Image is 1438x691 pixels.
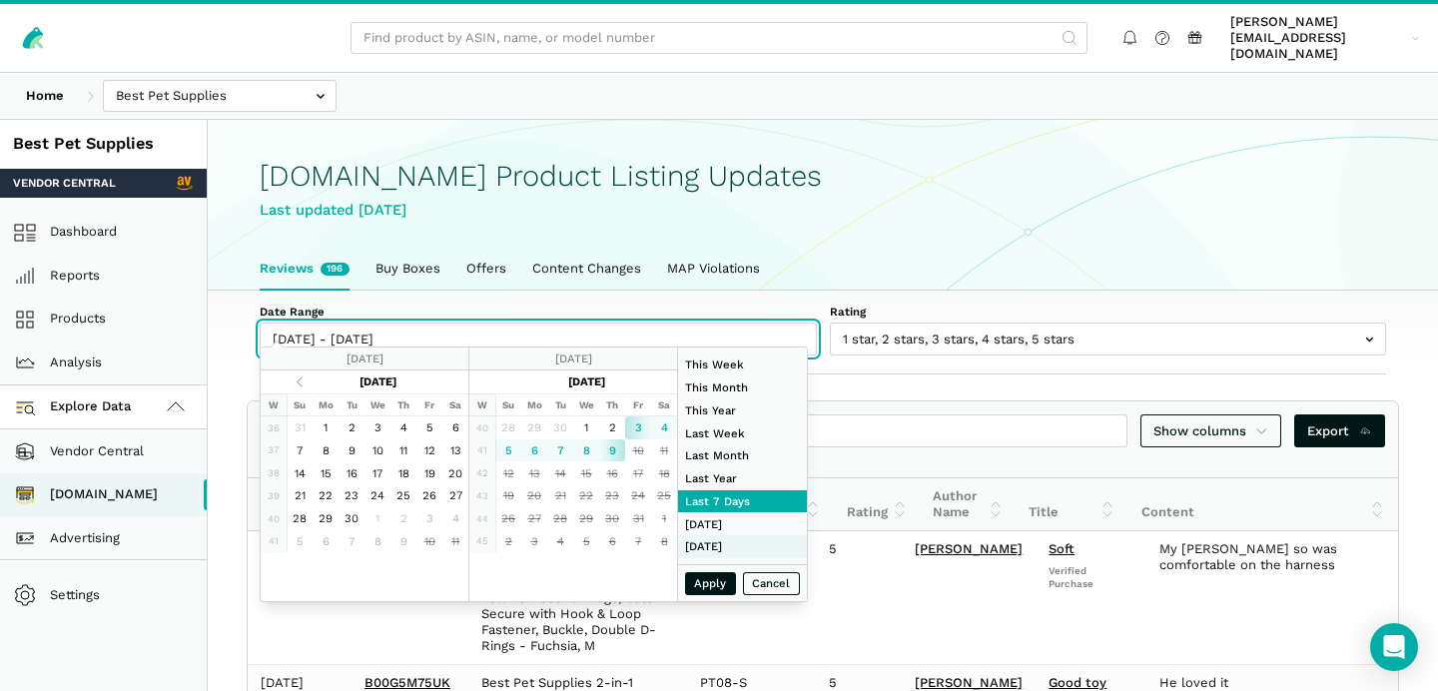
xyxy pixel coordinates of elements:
td: 1 [313,416,339,439]
a: [PERSON_NAME][EMAIL_ADDRESS][DOMAIN_NAME] [1224,11,1426,66]
a: MAP Violations [654,248,773,290]
th: Rating: activate to sort column ascending [834,478,921,531]
a: Soft [1049,541,1075,556]
th: Su [287,393,313,416]
td: 7 [287,439,313,462]
td: 39 [261,484,287,507]
td: 5 [416,416,442,439]
a: B00G5M75UK [364,675,450,690]
td: 11 [651,439,677,462]
td: 17 [625,461,651,484]
span: [PERSON_NAME][EMAIL_ADDRESS][DOMAIN_NAME] [1230,14,1405,63]
td: 6 [313,530,339,553]
td: 2 [390,507,416,530]
td: 15 [573,461,599,484]
td: 29 [573,507,599,530]
th: [DATE] [313,370,442,393]
td: 13 [521,461,547,484]
td: 5 [573,530,599,553]
li: Last Week [678,421,807,444]
td: 4 [442,507,468,530]
td: 21 [287,484,313,507]
td: 42 [469,461,495,484]
td: 6 [521,439,547,462]
span: Show columns [1153,421,1269,441]
td: 29 [521,416,547,439]
td: 2 [339,416,364,439]
a: Show columns [1140,414,1282,447]
th: We [364,393,390,416]
div: Last updated [DATE] [260,199,1386,222]
td: 6 [442,416,468,439]
td: 19 [416,461,442,484]
td: 1 [573,416,599,439]
div: My [PERSON_NAME] so was comfortable on the harness [1159,541,1385,574]
th: Tu [547,393,573,416]
td: [DATE] [248,531,352,665]
td: 7 [339,530,364,553]
a: Content Changes [519,248,654,290]
div: Showing 1 to 10 of 196 reviews [248,451,1398,477]
td: 18 [390,461,416,484]
td: 16 [339,461,364,484]
td: 1 [364,507,390,530]
td: 19 [495,484,521,507]
td: 30 [547,416,573,439]
td: 7 [625,530,651,553]
td: 8 [651,530,677,553]
td: 16 [599,461,625,484]
td: 28 [547,507,573,530]
th: W [469,393,495,416]
td: 25 [390,484,416,507]
td: 23 [339,484,364,507]
th: Content: activate to sort column ascending [1128,478,1398,531]
td: 14 [547,461,573,484]
th: Fr [416,393,442,416]
div: He loved it [1159,675,1385,691]
td: 18 [651,461,677,484]
li: Last 7 Days [678,490,807,513]
span: New reviews in the last week [321,263,350,276]
td: 3 [364,416,390,439]
td: 11 [442,530,468,553]
td: 24 [625,484,651,507]
th: Date: activate to sort column ascending [248,478,352,531]
td: 15 [313,461,339,484]
td: 3 [625,416,651,439]
div: Best Pet Supplies [13,133,194,156]
th: Tu [339,393,364,416]
td: 2 [495,530,521,553]
td: 4 [651,416,677,439]
td: 10 [625,439,651,462]
td: 5 [495,439,521,462]
td: 31 [625,507,651,530]
a: Export [1294,414,1385,447]
td: 10 [364,439,390,462]
a: Home [13,80,77,113]
td: 27 [521,507,547,530]
td: 5 [816,531,903,665]
th: Fr [625,393,651,416]
td: 40 [261,507,287,530]
td: 4 [547,530,573,553]
th: Title: activate to sort column ascending [1016,478,1127,531]
button: Apply [685,572,737,595]
a: Buy Boxes [362,248,453,290]
input: Find product by ASIN, name, or model number [351,22,1087,55]
td: 1 [651,507,677,530]
td: 14 [287,461,313,484]
li: [DATE] [678,535,807,558]
td: 30 [339,507,364,530]
th: Su [495,393,521,416]
td: 21 [547,484,573,507]
th: Th [599,393,625,416]
td: 11 [390,439,416,462]
td: 12 [495,461,521,484]
span: Explore Data [20,395,132,419]
td: 23 [599,484,625,507]
td: 2 [599,416,625,439]
td: 41 [469,439,495,462]
td: 28 [495,416,521,439]
th: Sa [651,393,677,416]
td: 4 [390,416,416,439]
